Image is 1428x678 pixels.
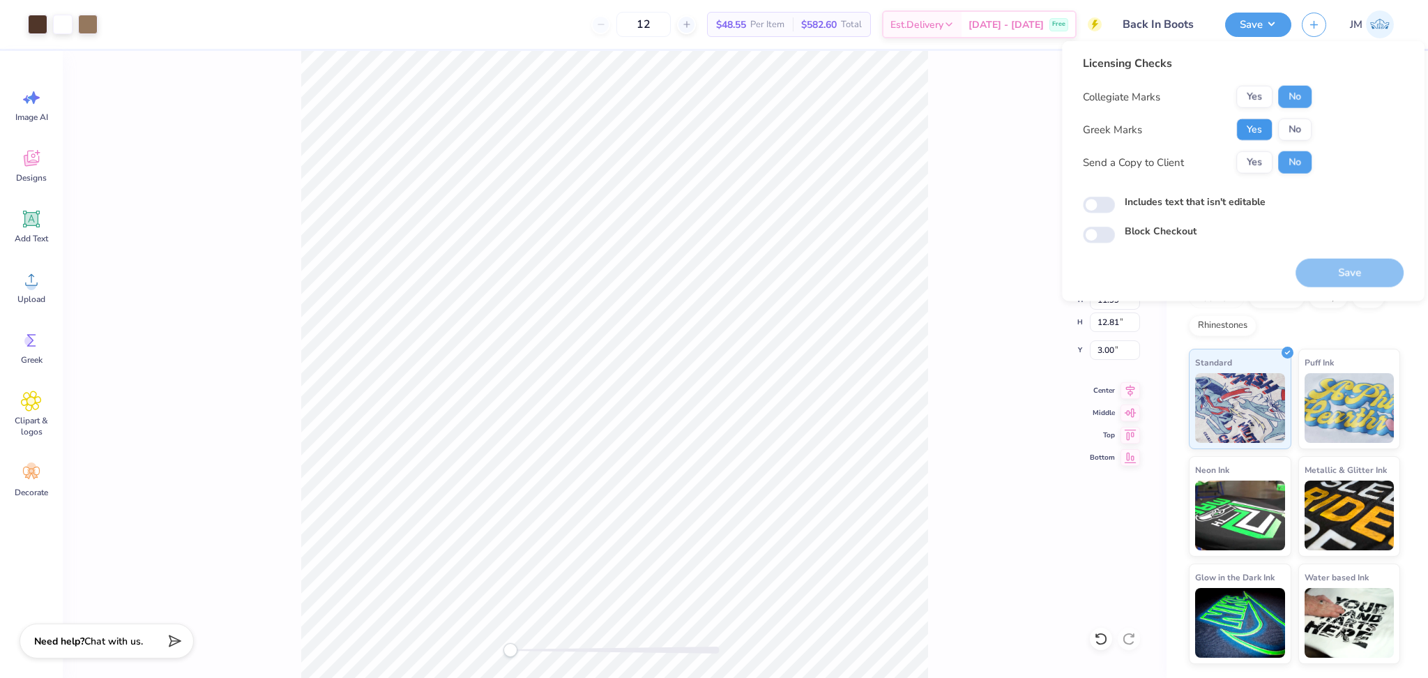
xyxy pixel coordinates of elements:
[15,487,48,498] span: Decorate
[503,643,517,657] div: Accessibility label
[841,17,862,32] span: Total
[16,172,47,183] span: Designs
[1278,151,1312,174] button: No
[1125,195,1266,209] label: Includes text that isn't editable
[8,415,54,437] span: Clipart & logos
[1090,452,1115,463] span: Bottom
[1236,119,1273,141] button: Yes
[1278,119,1312,141] button: No
[1195,588,1285,658] img: Glow in the Dark Ink
[1189,315,1256,336] div: Rhinestones
[1083,154,1184,170] div: Send a Copy to Client
[1090,385,1115,396] span: Center
[1083,89,1160,105] div: Collegiate Marks
[1195,481,1285,550] img: Neon Ink
[1278,86,1312,108] button: No
[1083,121,1142,137] div: Greek Marks
[1344,10,1400,38] a: JM
[34,635,84,648] strong: Need help?
[1305,481,1395,550] img: Metallic & Glitter Ink
[17,294,45,305] span: Upload
[1052,20,1065,29] span: Free
[1236,86,1273,108] button: Yes
[1195,355,1232,370] span: Standard
[15,233,48,244] span: Add Text
[1195,462,1229,477] span: Neon Ink
[15,112,48,123] span: Image AI
[1350,17,1362,33] span: JM
[21,354,43,366] span: Greek
[1236,151,1273,174] button: Yes
[969,17,1044,32] span: [DATE] - [DATE]
[750,17,784,32] span: Per Item
[84,635,143,648] span: Chat with us.
[1083,55,1312,72] div: Licensing Checks
[890,17,943,32] span: Est. Delivery
[801,17,837,32] span: $582.60
[716,17,746,32] span: $48.55
[1195,373,1285,443] img: Standard
[1305,570,1369,585] span: Water based Ink
[1195,570,1275,585] span: Glow in the Dark Ink
[1125,224,1197,239] label: Block Checkout
[1305,588,1395,658] img: Water based Ink
[1090,407,1115,419] span: Middle
[1225,13,1291,37] button: Save
[1090,430,1115,441] span: Top
[1112,10,1215,38] input: Untitled Design
[1305,355,1334,370] span: Puff Ink
[1366,10,1394,38] img: John Michael Binayas
[1305,373,1395,443] img: Puff Ink
[1305,462,1387,477] span: Metallic & Glitter Ink
[616,12,671,37] input: – –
